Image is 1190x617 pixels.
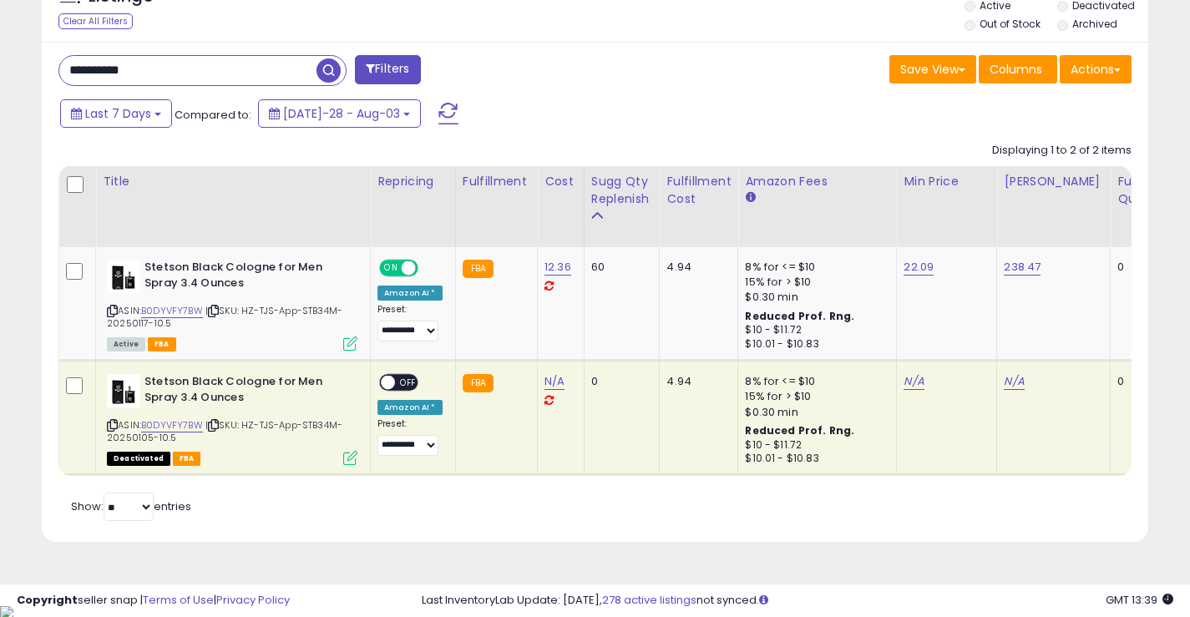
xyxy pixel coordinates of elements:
[904,173,990,190] div: Min Price
[584,166,660,247] th: Please note that this number is a calculation based on your required days of coverage and your ve...
[143,592,214,608] a: Terms of Use
[1072,17,1117,31] label: Archived
[107,260,140,293] img: 31ZCkHD7LhL._SL40_.jpg
[1106,592,1173,608] span: 2025-08-11 13:39 GMT
[1117,173,1175,208] div: Fulfillable Quantity
[107,260,357,349] div: ASIN:
[58,13,133,29] div: Clear All Filters
[85,105,151,122] span: Last 7 Days
[666,260,725,275] div: 4.94
[377,400,443,415] div: Amazon AI *
[258,99,421,128] button: [DATE]-28 - Aug-03
[745,389,884,404] div: 15% for > $10
[463,173,530,190] div: Fulfillment
[745,190,755,205] small: Amazon Fees.
[381,261,402,276] span: ON
[745,260,884,275] div: 8% for <= $10
[745,337,884,351] div: $10.01 - $10.83
[544,173,577,190] div: Cost
[745,173,889,190] div: Amazon Fees
[666,173,731,208] div: Fulfillment Cost
[17,593,290,609] div: seller snap | |
[745,323,884,337] div: $10 - $11.72
[666,374,725,389] div: 4.94
[173,452,201,466] span: FBA
[745,438,884,453] div: $10 - $11.72
[377,286,443,301] div: Amazon AI *
[395,376,422,390] span: OFF
[745,374,884,389] div: 8% for <= $10
[103,173,363,190] div: Title
[544,259,571,276] a: 12.36
[107,418,342,443] span: | SKU: HZ-TJS-App-STB34M-20250105-10.5
[990,61,1042,78] span: Columns
[60,99,172,128] button: Last 7 Days
[1060,55,1132,83] button: Actions
[889,55,976,83] button: Save View
[745,452,884,466] div: $10.01 - $10.83
[463,260,494,278] small: FBA
[904,259,934,276] a: 22.09
[422,593,1173,609] div: Last InventoryLab Update: [DATE], not synced.
[1117,374,1169,389] div: 0
[463,374,494,392] small: FBA
[904,373,924,390] a: N/A
[377,304,443,341] div: Preset:
[1004,173,1103,190] div: [PERSON_NAME]
[107,452,170,466] span: All listings that are unavailable for purchase on Amazon for any reason other than out-of-stock
[1004,373,1024,390] a: N/A
[107,304,342,329] span: | SKU: HZ-TJS-App-STB34M-20250117-10.5
[355,55,420,84] button: Filters
[591,260,647,275] div: 60
[377,418,443,456] div: Preset:
[107,374,357,463] div: ASIN:
[17,592,78,608] strong: Copyright
[745,290,884,305] div: $0.30 min
[745,309,854,323] b: Reduced Prof. Rng.
[1004,259,1041,276] a: 238.47
[602,592,696,608] a: 278 active listings
[1117,260,1169,275] div: 0
[591,173,653,208] div: Sugg Qty Replenish
[283,105,400,122] span: [DATE]-28 - Aug-03
[175,107,251,123] span: Compared to:
[745,275,884,290] div: 15% for > $10
[71,498,191,514] span: Show: entries
[980,17,1041,31] label: Out of Stock
[107,337,145,351] span: All listings currently available for purchase on Amazon
[144,374,347,409] b: Stetson Black Cologne for Men Spray 3.4 Ounces
[745,423,854,437] b: Reduced Prof. Rng.
[745,405,884,420] div: $0.30 min
[416,261,443,276] span: OFF
[141,418,203,432] a: B0DYVFY7BW
[992,143,1132,159] div: Displaying 1 to 2 of 2 items
[979,55,1057,83] button: Columns
[144,260,347,295] b: Stetson Black Cologne for Men Spray 3.4 Ounces
[544,373,565,390] a: N/A
[107,374,140,407] img: 31ZCkHD7LhL._SL40_.jpg
[216,592,290,608] a: Privacy Policy
[591,374,647,389] div: 0
[377,173,448,190] div: Repricing
[141,304,203,318] a: B0DYVFY7BW
[148,337,176,351] span: FBA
